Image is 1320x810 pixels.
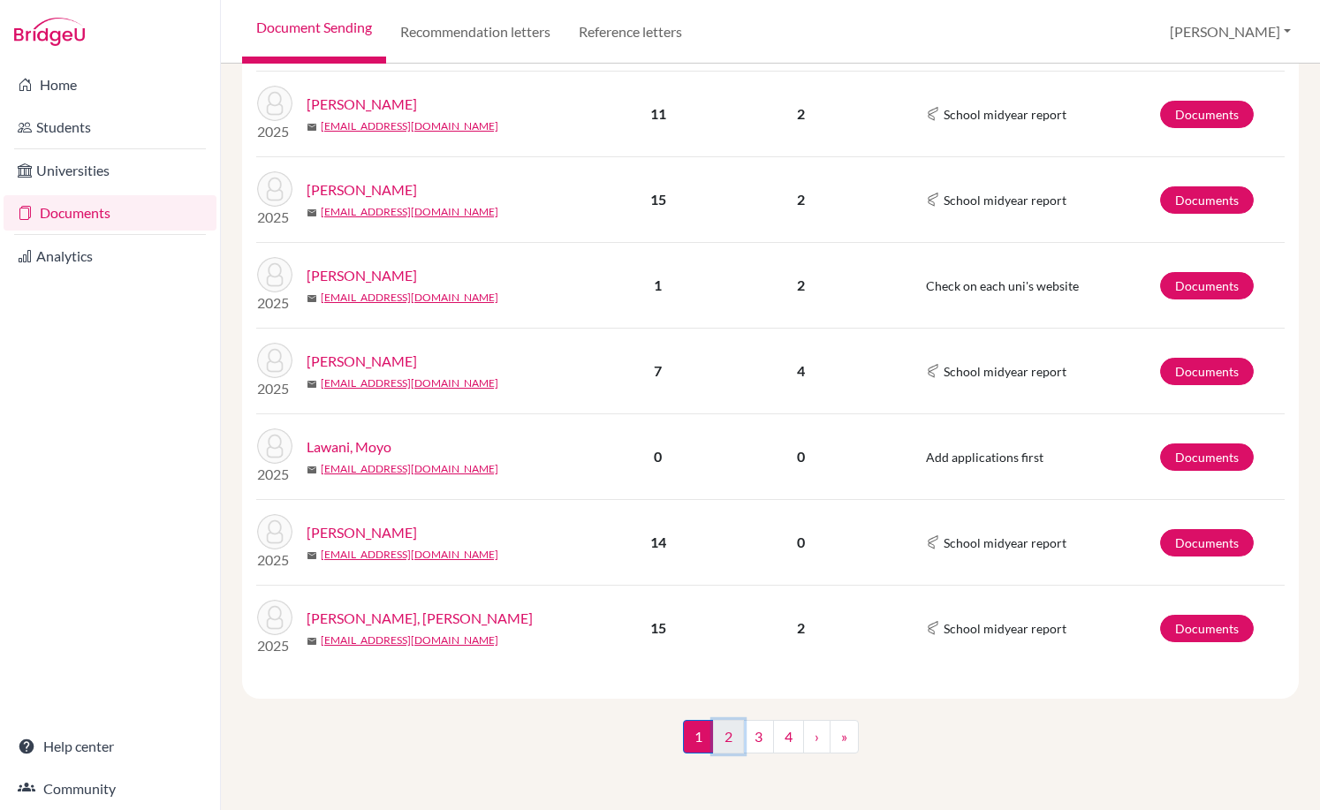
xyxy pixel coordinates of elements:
span: mail [307,379,317,390]
a: [PERSON_NAME] [307,351,417,372]
a: Universities [4,153,216,188]
img: Common App logo [926,193,940,207]
p: 4 [719,360,883,382]
span: mail [307,636,317,647]
a: [EMAIL_ADDRESS][DOMAIN_NAME] [321,204,498,220]
a: [EMAIL_ADDRESS][DOMAIN_NAME] [321,118,498,134]
a: Documents [1160,443,1254,471]
nav: ... [683,720,859,768]
span: 1 [683,720,714,753]
p: 2025 [257,121,292,142]
span: School midyear report [944,534,1066,552]
a: [PERSON_NAME] [307,94,417,115]
p: 0 [719,446,883,467]
a: » [830,720,859,753]
a: Students [4,110,216,145]
img: Lawani, Moyo [257,428,292,464]
img: Matsunaga, Haruki [257,600,292,635]
a: 4 [773,720,804,753]
a: Documents [4,195,216,231]
b: 0 [654,448,662,465]
b: 11 [650,105,666,122]
a: 3 [743,720,774,753]
p: 2025 [257,635,292,656]
span: School midyear report [944,619,1066,638]
p: 2025 [257,549,292,571]
p: 2025 [257,464,292,485]
a: [PERSON_NAME], [PERSON_NAME] [307,608,533,629]
span: mail [307,293,317,304]
img: Katzenellenbogen, Frederick [257,343,292,378]
b: 15 [650,191,666,208]
a: [EMAIL_ADDRESS][DOMAIN_NAME] [321,375,498,391]
img: Common App logo [926,535,940,549]
a: Documents [1160,272,1254,299]
img: Common App logo [926,107,940,121]
span: mail [307,550,317,561]
a: Documents [1160,101,1254,128]
span: mail [307,122,317,132]
span: School midyear report [944,362,1066,381]
a: Documents [1160,358,1254,385]
a: Documents [1160,529,1254,556]
a: [PERSON_NAME] [307,265,417,286]
img: Jacobson, Gus [257,86,292,121]
span: Add applications first [926,450,1043,465]
img: Common App logo [926,621,940,635]
img: Kabysh, Alex [257,171,292,207]
b: 7 [654,362,662,379]
p: 2025 [257,292,292,314]
p: 0 [719,532,883,553]
b: 15 [650,619,666,636]
p: 2 [719,275,883,296]
a: [EMAIL_ADDRESS][DOMAIN_NAME] [321,461,498,477]
button: [PERSON_NAME] [1162,15,1299,49]
img: Bridge-U [14,18,85,46]
p: 2 [719,103,883,125]
span: Check on each uni's website [926,278,1079,293]
a: Lawani, Moyo [307,436,391,458]
p: 2 [719,617,883,639]
a: 2 [713,720,744,753]
span: School midyear report [944,105,1066,124]
b: 14 [650,534,666,550]
p: 2 [719,189,883,210]
p: 2025 [257,207,292,228]
span: mail [307,465,317,475]
a: [EMAIL_ADDRESS][DOMAIN_NAME] [321,290,498,306]
a: [EMAIL_ADDRESS][DOMAIN_NAME] [321,632,498,648]
a: Documents [1160,615,1254,642]
a: › [803,720,831,753]
img: Lozovsky, Benjamin [257,514,292,549]
a: Documents [1160,186,1254,214]
img: Kalia, Milon [257,257,292,292]
span: School midyear report [944,191,1066,209]
a: Help center [4,729,216,764]
a: [PERSON_NAME] [307,179,417,201]
a: Community [4,771,216,806]
img: Common App logo [926,364,940,378]
a: [PERSON_NAME] [307,522,417,543]
b: 1 [654,276,662,293]
p: 2025 [257,378,292,399]
a: Analytics [4,238,216,274]
span: mail [307,208,317,218]
a: [EMAIL_ADDRESS][DOMAIN_NAME] [321,547,498,563]
a: Home [4,67,216,102]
